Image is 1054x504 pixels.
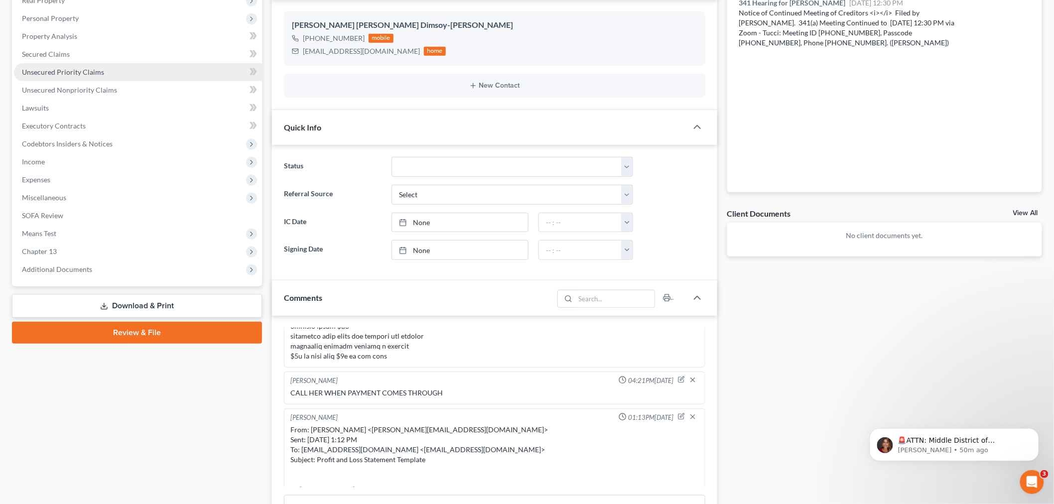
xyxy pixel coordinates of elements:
label: Referral Source [279,185,387,205]
span: 3 [1041,470,1049,478]
span: Chapter 13 [22,247,57,255]
div: [PERSON_NAME] [290,376,338,386]
div: [PERSON_NAME] [PERSON_NAME] Dimsoy-[PERSON_NAME] [292,19,697,31]
a: Download & Print [12,294,262,318]
a: Review & File [12,322,262,344]
a: Unsecured Nonpriority Claims [14,81,262,99]
span: Executory Contracts [22,122,86,130]
label: Status [279,157,387,177]
span: Comments [284,293,322,302]
iframe: Intercom notifications message [855,407,1054,477]
span: SOFA Review [22,211,63,220]
span: Lawsuits [22,104,49,112]
span: Additional Documents [22,265,92,273]
div: CALL HER WHEN PAYMENT COMES THROUGH [290,388,699,398]
button: New Contact [292,82,697,90]
div: Client Documents [727,208,791,219]
span: 01:13PM[DATE] [629,413,674,422]
div: [PHONE_NUMBER] [303,33,365,43]
a: Property Analysis [14,27,262,45]
label: Signing Date [279,240,387,260]
a: Executory Contracts [14,117,262,135]
a: None [392,213,528,232]
label: IC Date [279,213,387,233]
span: Miscellaneous [22,193,66,202]
span: 04:21PM[DATE] [629,376,674,385]
span: Property Analysis [22,32,77,40]
span: Expenses [22,175,50,184]
p: No client documents yet. [735,231,1035,241]
a: None [392,241,528,259]
span: Means Test [22,229,56,238]
span: Unsecured Priority Claims [22,68,104,76]
a: Lawsuits [14,99,262,117]
input: -- : -- [539,241,622,259]
span: Personal Property [22,14,79,22]
iframe: Intercom live chat [1020,470,1044,494]
input: -- : -- [539,213,622,232]
div: Notice of Continued Meeting of Creditors <i></i> Filed by [PERSON_NAME]. 341(a) Meeting Continued... [739,8,955,48]
span: Income [22,157,45,166]
div: home [424,47,446,56]
a: View All [1013,210,1038,217]
span: Secured Claims [22,50,70,58]
div: [EMAIL_ADDRESS][DOMAIN_NAME] [303,46,420,56]
input: Search... [575,290,655,307]
div: [PERSON_NAME] [290,413,338,423]
a: Unsecured Priority Claims [14,63,262,81]
a: Secured Claims [14,45,262,63]
span: Quick Info [284,123,321,132]
div: mobile [369,34,394,43]
span: Unsecured Nonpriority Claims [22,86,117,94]
a: SOFA Review [14,207,262,225]
span: Codebtors Insiders & Notices [22,139,113,148]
